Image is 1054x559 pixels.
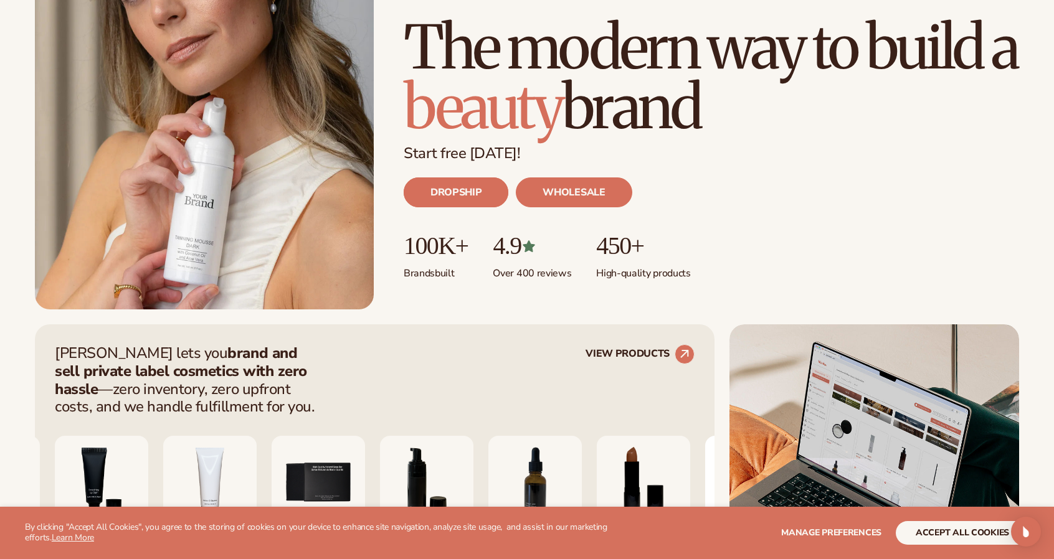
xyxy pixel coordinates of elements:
a: WHOLESALE [516,177,632,207]
p: Start free [DATE]! [404,144,1019,162]
div: Open Intercom Messenger [1011,517,1041,547]
span: Manage preferences [781,527,881,538]
img: Foaming beard wash. [380,436,473,529]
img: Nature bar of soap. [272,436,365,529]
strong: brand and sell private label cosmetics with zero hassle [55,343,307,399]
a: VIEW PRODUCTS [586,344,695,364]
button: Manage preferences [781,521,881,545]
img: Smoothing lip balm. [55,436,148,529]
p: [PERSON_NAME] lets you —zero inventory, zero upfront costs, and we handle fulfillment for you. [55,344,323,416]
p: 4.9 [493,232,571,260]
span: beauty [404,70,562,144]
img: Vitamin c cleanser. [163,436,257,529]
a: Learn More [52,532,94,543]
h1: The modern way to build a brand [404,17,1019,137]
img: Hyaluronic Moisturizer [705,436,799,529]
img: Luxury cream lipstick. [597,436,690,529]
p: By clicking "Accept All Cookies", you agree to the storing of cookies on your device to enhance s... [25,522,617,543]
button: accept all cookies [896,521,1029,545]
img: Collagen and retinol serum. [488,436,582,529]
p: Over 400 reviews [493,260,571,280]
a: DROPSHIP [404,177,508,207]
p: Brands built [404,260,468,280]
p: 100K+ [404,232,468,260]
p: High-quality products [596,260,690,280]
p: 450+ [596,232,690,260]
